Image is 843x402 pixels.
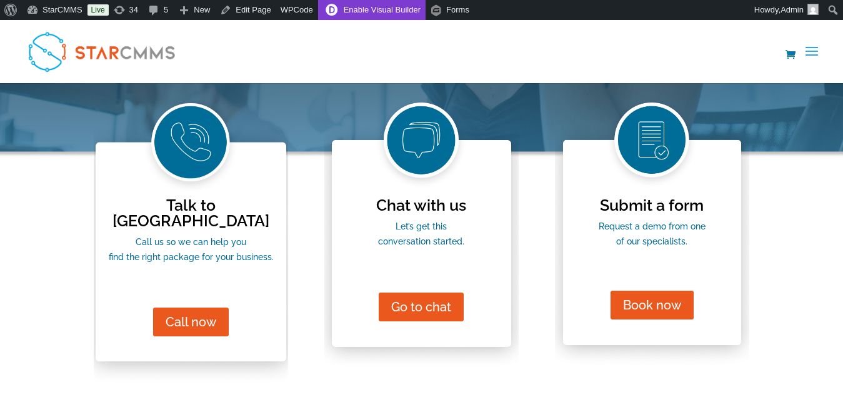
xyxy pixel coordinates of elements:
[609,289,695,321] a: Book now
[152,306,230,338] a: Call now
[112,196,269,230] span: Talk to [GEOGRAPHIC_DATA]
[94,235,288,274] p: Call us so we can help you find the right package for your business.
[807,4,819,15] img: Image
[377,291,465,323] a: Go to chat
[600,196,704,214] span: Submit a form
[87,4,109,16] a: Live
[635,267,843,402] iframe: Chat Widget
[781,5,804,14] span: Admin
[324,219,519,249] p: Let’s get this conversation started.
[555,219,749,249] p: Request a demo from one of our specialists.
[376,196,466,214] span: Chat with us
[21,25,181,78] img: StarCMMS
